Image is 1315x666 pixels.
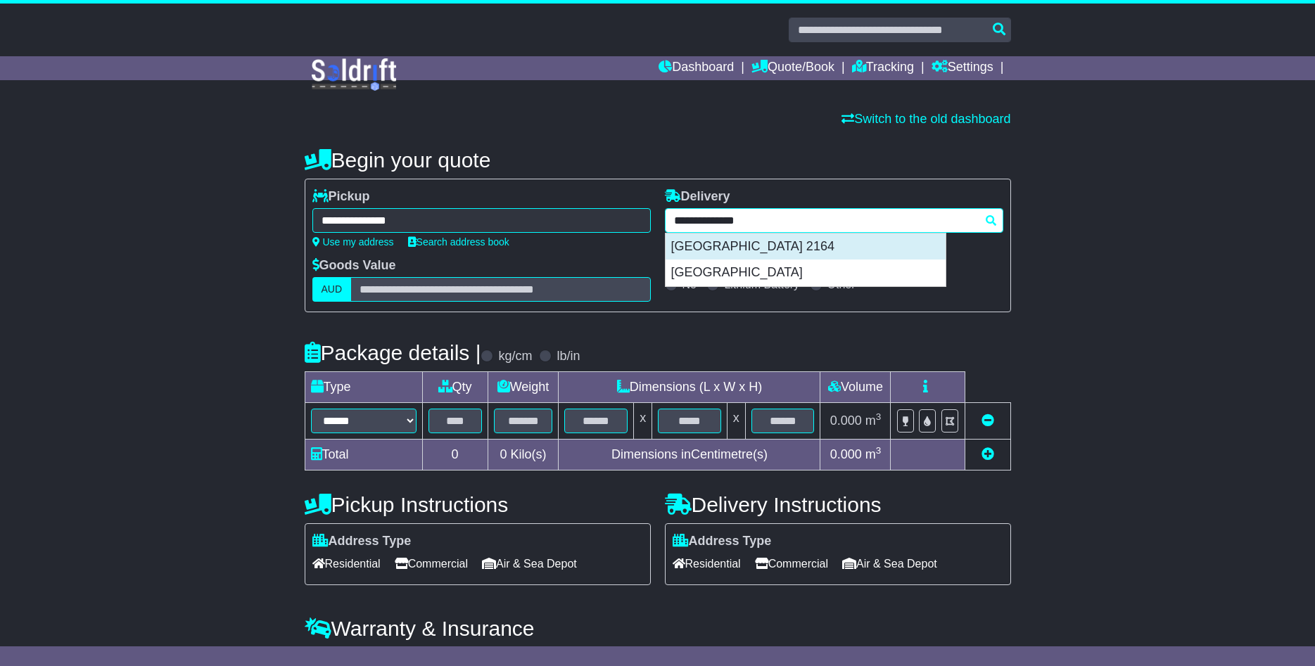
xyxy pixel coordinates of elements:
[852,56,914,80] a: Tracking
[830,447,862,461] span: 0.000
[634,403,652,440] td: x
[659,56,734,80] a: Dashboard
[305,617,1011,640] h4: Warranty & Insurance
[666,233,946,260] div: [GEOGRAPHIC_DATA] 2164
[482,553,577,575] span: Air & Sea Depot
[876,411,882,422] sup: 3
[673,534,772,549] label: Address Type
[312,277,352,302] label: AUD
[830,414,862,428] span: 0.000
[666,260,946,286] div: [GEOGRAPHIC_DATA]
[395,553,468,575] span: Commercial
[422,440,488,470] td: 0
[408,236,509,248] a: Search address book
[305,440,422,470] td: Total
[665,208,1003,233] typeahead: Please provide city
[498,349,532,364] label: kg/cm
[500,447,507,461] span: 0
[312,553,381,575] span: Residential
[557,349,580,364] label: lb/in
[932,56,993,80] a: Settings
[305,493,651,516] h4: Pickup Instructions
[559,440,820,470] td: Dimensions in Centimetre(s)
[488,372,559,403] td: Weight
[982,447,994,461] a: Add new item
[312,534,412,549] label: Address Type
[665,189,730,205] label: Delivery
[820,372,891,403] td: Volume
[727,403,745,440] td: x
[665,493,1011,516] h4: Delivery Instructions
[422,372,488,403] td: Qty
[865,447,882,461] span: m
[755,553,828,575] span: Commercial
[305,372,422,403] td: Type
[841,112,1010,126] a: Switch to the old dashboard
[876,445,882,456] sup: 3
[865,414,882,428] span: m
[312,236,394,248] a: Use my address
[488,440,559,470] td: Kilo(s)
[673,553,741,575] span: Residential
[312,258,396,274] label: Goods Value
[305,148,1011,172] h4: Begin your quote
[982,414,994,428] a: Remove this item
[559,372,820,403] td: Dimensions (L x W x H)
[842,553,937,575] span: Air & Sea Depot
[305,341,481,364] h4: Package details |
[751,56,834,80] a: Quote/Book
[312,189,370,205] label: Pickup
